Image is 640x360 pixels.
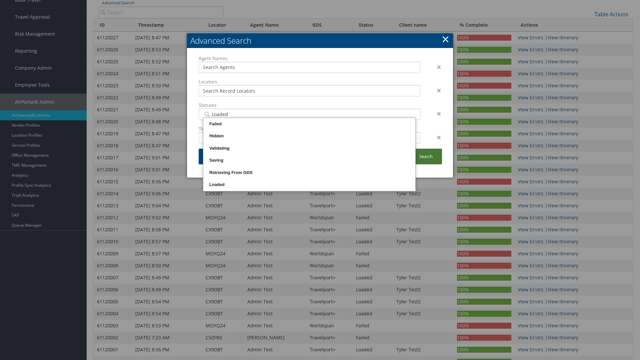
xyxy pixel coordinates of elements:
[199,102,420,108] label: Statuses
[204,145,414,152] div: Validating
[204,181,414,188] div: Loaded
[410,149,442,164] a: Search
[199,55,420,62] label: Agent Names
[199,125,420,132] label: Ticket Numbers
[204,121,414,127] div: Failed
[204,157,414,164] div: Saving
[187,33,453,48] h2: Advanced Search
[199,78,420,85] label: Locators
[425,63,446,71] div: ×
[425,110,446,118] div: ×
[203,87,416,94] input: Search Record Locators
[199,149,261,164] a: Additional Filters...
[425,86,446,94] div: ×
[442,32,449,46] a: Close
[204,169,414,176] div: Retrieving From GDS
[204,133,414,139] div: Hidden
[425,133,446,141] div: ×
[203,64,416,71] input: Search Agents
